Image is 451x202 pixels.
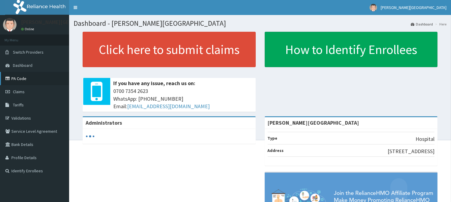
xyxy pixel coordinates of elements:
svg: audio-loading [86,132,95,141]
span: [PERSON_NAME][GEOGRAPHIC_DATA] [381,5,446,10]
p: Hospital [416,135,434,143]
span: Dashboard [13,63,32,68]
span: 0700 7354 2623 WhatsApp: [PHONE_NUMBER] Email: [113,87,253,110]
a: [EMAIL_ADDRESS][DOMAIN_NAME] [127,103,210,110]
img: User Image [370,4,377,11]
span: Switch Providers [13,49,44,55]
p: [PERSON_NAME][GEOGRAPHIC_DATA] [21,19,110,25]
strong: [PERSON_NAME][GEOGRAPHIC_DATA] [268,119,359,126]
b: Address [268,148,284,153]
li: Here [434,22,446,27]
a: Dashboard [411,22,433,27]
b: Administrators [86,119,122,126]
span: Tariffs [13,102,24,108]
a: Online [21,27,35,31]
a: How to Identify Enrollees [265,32,438,67]
b: If you have any issue, reach us on: [113,80,195,87]
h1: Dashboard - [PERSON_NAME][GEOGRAPHIC_DATA] [74,19,446,27]
a: Click here to submit claims [83,32,256,67]
p: [STREET_ADDRESS] [388,147,434,155]
img: User Image [3,18,17,31]
b: Type [268,135,278,141]
span: Claims [13,89,25,94]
